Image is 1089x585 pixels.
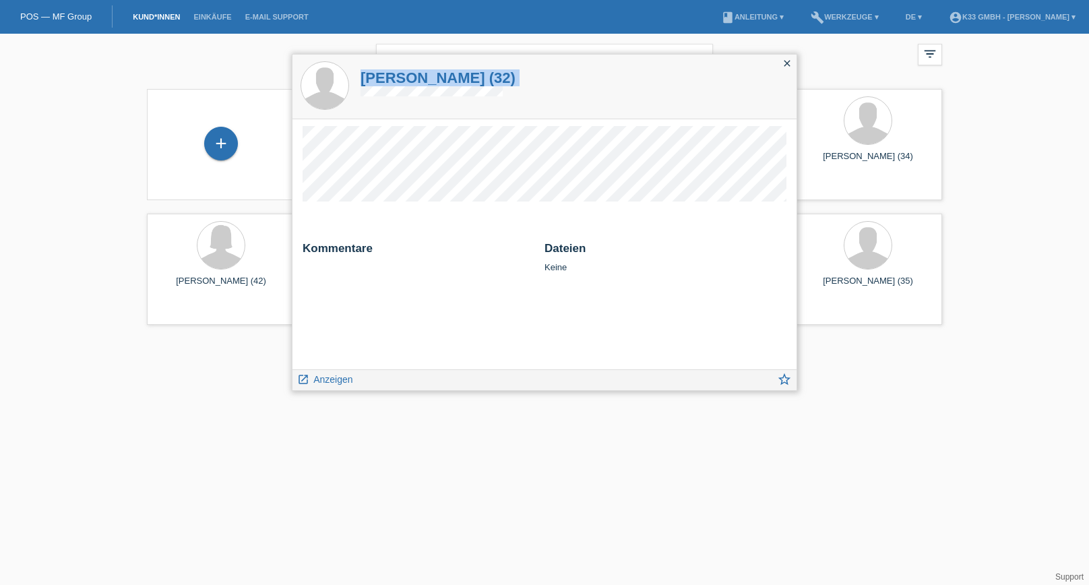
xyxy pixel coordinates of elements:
[205,132,237,155] div: Kund*in hinzufügen
[1055,572,1084,582] a: Support
[805,276,931,297] div: [PERSON_NAME] (35)
[313,374,352,385] span: Anzeigen
[714,13,790,21] a: bookAnleitung ▾
[20,11,92,22] a: POS — MF Group
[782,58,792,69] i: close
[899,13,929,21] a: DE ▾
[544,242,786,262] h2: Dateien
[777,372,792,387] i: star_border
[303,242,534,262] h2: Kommentare
[239,13,315,21] a: E-Mail Support
[804,13,885,21] a: buildWerkzeuge ▾
[721,11,735,24] i: book
[297,373,309,386] i: launch
[187,13,238,21] a: Einkäufe
[158,276,284,297] div: [PERSON_NAME] (42)
[126,13,187,21] a: Kund*innen
[297,370,353,387] a: launch Anzeigen
[923,47,937,61] i: filter_list
[777,373,792,390] a: star_border
[544,242,786,272] div: Keine
[361,69,516,86] a: [PERSON_NAME] (32)
[376,44,713,75] input: Suche...
[811,11,824,24] i: build
[942,13,1082,21] a: account_circleK33 GmbH - [PERSON_NAME] ▾
[805,151,931,173] div: [PERSON_NAME] (34)
[949,11,962,24] i: account_circle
